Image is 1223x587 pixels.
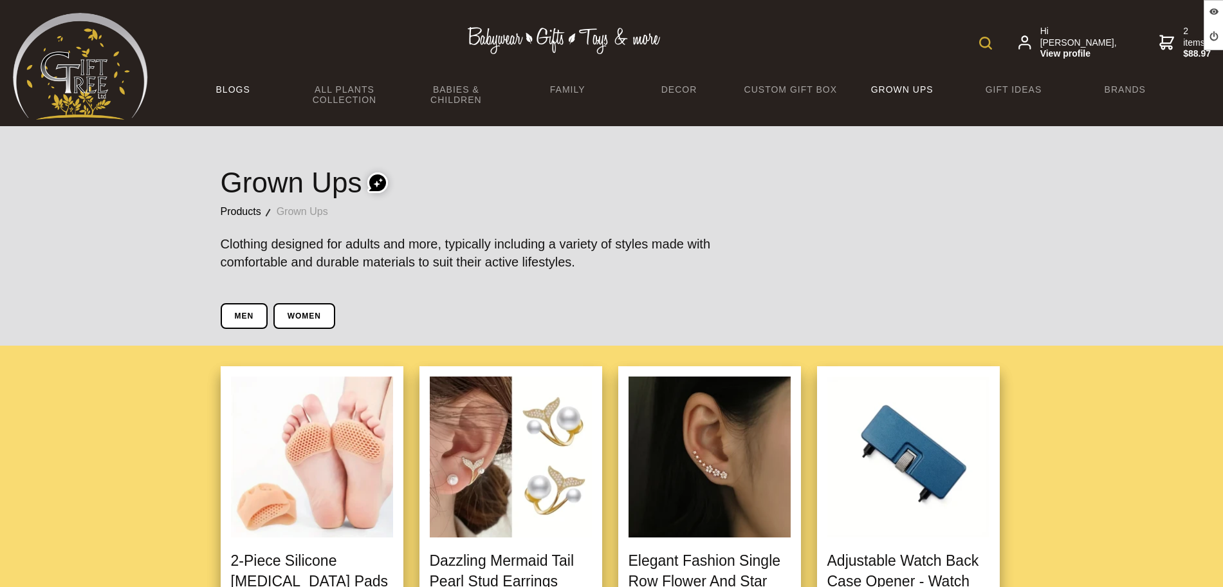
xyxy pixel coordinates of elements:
[1018,26,1118,60] a: Hi [PERSON_NAME],View profile
[958,76,1069,103] a: Gift Ideas
[273,303,335,329] a: Women
[400,76,511,113] a: Babies & Children
[221,167,1003,198] h1: Grown Ups
[1040,48,1118,60] strong: View profile
[1183,48,1211,60] strong: $88.97
[1183,26,1211,60] span: 2 items
[13,13,148,120] img: Babyware - Gifts - Toys and more...
[511,76,623,103] a: Family
[846,76,957,103] a: Grown Ups
[221,237,711,269] big: Clothing designed for adults and more, typically including a variety of styles made with comforta...
[1040,26,1118,60] span: Hi [PERSON_NAME],
[735,76,846,103] a: Custom Gift Box
[277,203,344,220] a: Grown Ups
[979,37,992,50] img: product search
[623,76,735,103] a: Decor
[289,76,400,113] a: All Plants Collection
[221,303,268,329] a: Men
[221,203,277,220] a: Products
[467,27,660,54] img: Babywear - Gifts - Toys & more
[178,76,289,103] a: BLOGS
[1159,26,1211,60] a: 2 items$88.97
[1069,76,1181,103] a: Brands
